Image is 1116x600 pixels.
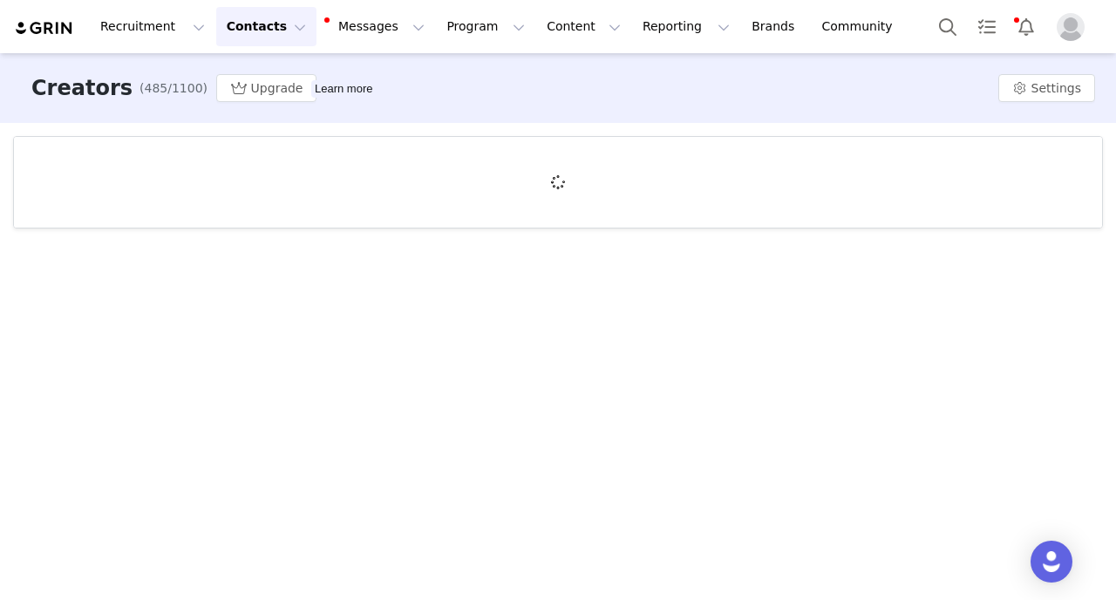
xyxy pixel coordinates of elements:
[216,74,317,102] button: Upgrade
[1057,13,1085,41] img: placeholder-profile.jpg
[1046,13,1102,41] button: Profile
[216,7,316,46] button: Contacts
[311,80,376,98] div: Tooltip anchor
[436,7,535,46] button: Program
[968,7,1006,46] a: Tasks
[139,79,208,98] span: (485/1100)
[1031,541,1072,583] div: Open Intercom Messenger
[14,20,75,37] img: grin logo
[812,7,911,46] a: Community
[741,7,810,46] a: Brands
[536,7,631,46] button: Content
[1007,7,1045,46] button: Notifications
[632,7,740,46] button: Reporting
[317,7,435,46] button: Messages
[929,7,967,46] button: Search
[31,72,133,104] h3: Creators
[998,74,1095,102] button: Settings
[90,7,215,46] button: Recruitment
